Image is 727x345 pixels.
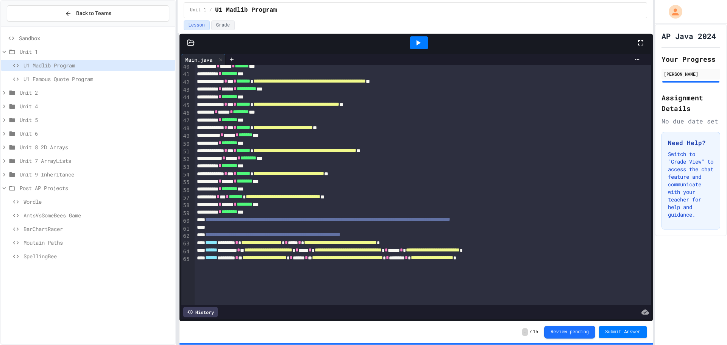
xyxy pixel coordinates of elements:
[661,117,720,126] div: No due date set
[181,256,191,263] div: 65
[661,92,720,114] h2: Assignment Details
[20,157,172,165] span: Unit 7 ArrayLists
[181,56,216,64] div: Main.java
[23,211,172,219] span: AntsVsSomeBees Game
[661,3,684,20] div: My Account
[215,6,277,15] span: U1 Madlib Program
[181,233,191,240] div: 62
[23,239,172,247] span: Moutain Paths
[181,187,191,194] div: 56
[181,133,191,140] div: 49
[181,225,191,233] div: 61
[20,143,172,151] span: Unit 8 2D Arrays
[181,94,191,101] div: 44
[7,5,169,22] button: Back to Teams
[605,329,641,335] span: Submit Answer
[181,217,191,225] div: 60
[20,116,172,124] span: Unit 5
[20,102,172,110] span: Unit 4
[181,240,191,248] div: 63
[181,71,191,78] div: 41
[181,194,191,202] div: 57
[20,48,172,56] span: Unit 1
[184,20,210,30] button: Lesson
[181,125,191,133] div: 48
[181,79,191,86] div: 42
[20,89,172,97] span: Unit 2
[533,329,538,335] span: 15
[23,75,172,83] span: U1 Famous Quote Program
[181,102,191,109] div: 45
[181,156,191,163] div: 52
[181,248,191,256] div: 64
[181,164,191,171] div: 53
[522,328,528,336] span: -
[181,109,191,117] div: 46
[181,117,191,125] div: 47
[20,170,172,178] span: Unit 9 Inheritance
[209,7,212,13] span: /
[19,34,172,42] span: Sandbox
[661,54,720,64] h2: Your Progress
[181,54,226,65] div: Main.java
[661,31,716,41] h1: AP Java 2024
[181,140,191,148] div: 50
[190,7,206,13] span: Unit 1
[76,9,111,17] span: Back to Teams
[23,198,172,206] span: Wordle
[529,329,532,335] span: /
[181,202,191,209] div: 58
[544,326,595,339] button: Review pending
[599,326,647,338] button: Submit Answer
[181,86,191,94] div: 43
[668,150,714,219] p: Switch to "Grade View" to access the chat feature and communicate with your teacher for help and ...
[23,225,172,233] span: BarChartRacer
[181,63,191,71] div: 40
[23,61,172,69] span: U1 Madlib Program
[23,252,172,260] span: SpellingBee
[181,148,191,156] div: 51
[183,307,218,317] div: History
[181,179,191,186] div: 55
[664,70,718,77] div: [PERSON_NAME]
[20,184,172,192] span: Post AP Projects
[20,130,172,137] span: Unit 6
[181,210,191,217] div: 59
[181,171,191,179] div: 54
[668,138,714,147] h3: Need Help?
[211,20,235,30] button: Grade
